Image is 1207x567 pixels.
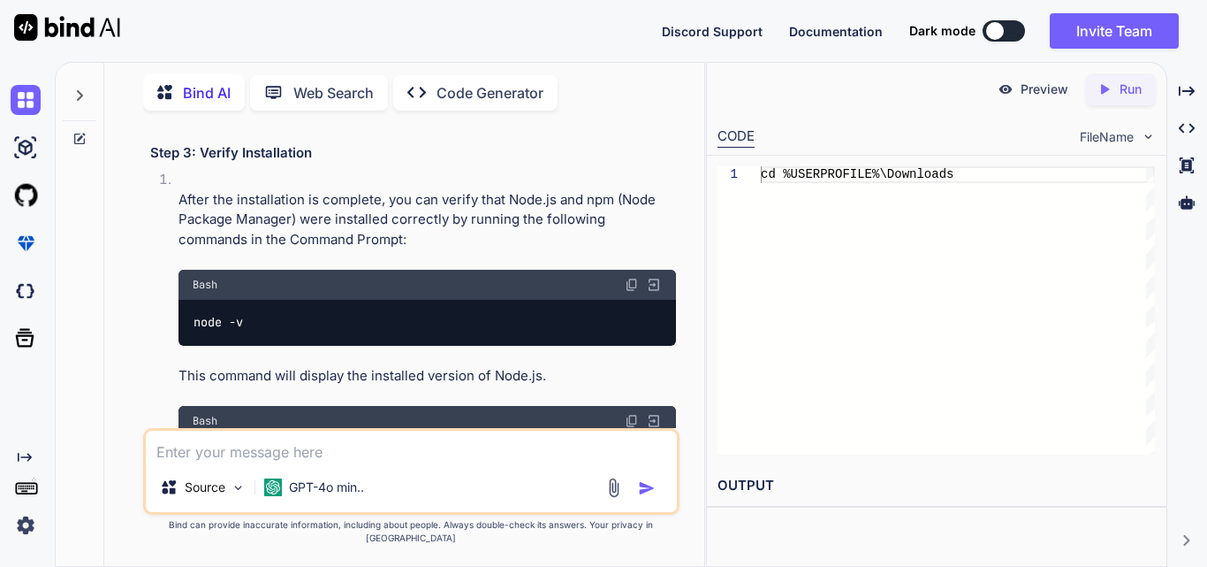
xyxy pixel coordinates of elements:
[11,133,41,163] img: ai-studio
[264,479,282,496] img: GPT-4o mini
[1141,129,1156,144] img: chevron down
[14,14,120,41] img: Bind AI
[717,166,738,183] div: 1
[646,277,662,293] img: Open in Browser
[998,81,1013,97] img: preview
[909,22,975,40] span: Dark mode
[789,22,883,41] button: Documentation
[662,22,763,41] button: Discord Support
[185,479,225,496] p: Source
[1050,13,1179,49] button: Invite Team
[1080,128,1134,146] span: FileName
[11,85,41,115] img: chat
[193,414,217,428] span: Bash
[183,82,231,103] p: Bind AI
[231,480,246,495] img: Pick Models
[1021,80,1068,98] p: Preview
[11,228,41,258] img: premium
[662,24,763,39] span: Discord Support
[11,180,41,211] img: githubLight
[761,167,953,181] span: cd %USERPROFILE%\Downloads
[625,414,639,428] img: copy
[11,276,41,306] img: darkCloudIdeIcon
[789,24,883,39] span: Documentation
[638,479,656,497] img: icon
[436,82,543,103] p: Code Generator
[289,479,364,496] p: GPT-4o min..
[143,518,679,545] p: Bind can provide inaccurate information, including about people. Always double-check its answers....
[11,510,41,540] img: settings
[193,313,245,332] code: node -v
[646,413,662,429] img: Open in Browser
[193,278,217,292] span: Bash
[603,478,624,498] img: attachment
[625,278,639,292] img: copy
[293,82,374,103] p: Web Search
[707,465,1166,507] h2: OUTPUT
[1120,80,1142,98] p: Run
[178,366,676,387] p: This command will display the installed version of Node.js.
[150,143,676,164] h3: Step 3: Verify Installation
[178,190,676,250] p: After the installation is complete, you can verify that Node.js and npm (Node Package Manager) we...
[717,126,755,148] div: CODE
